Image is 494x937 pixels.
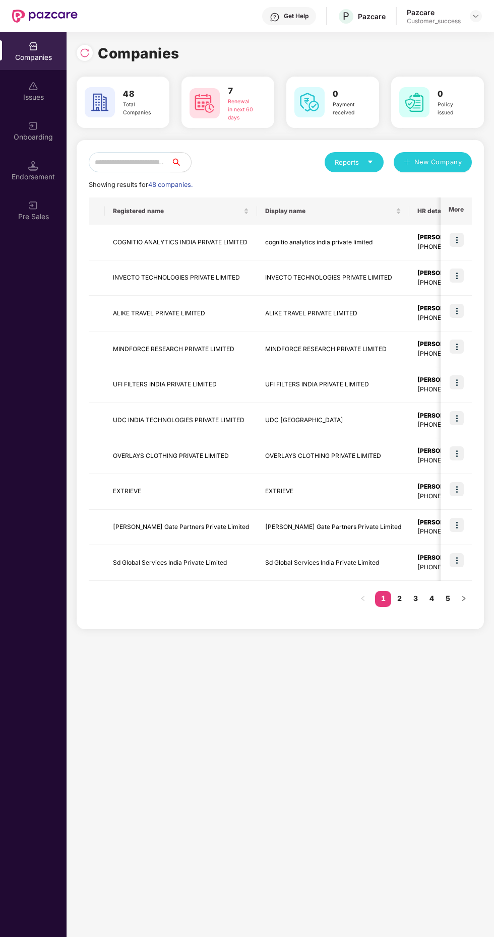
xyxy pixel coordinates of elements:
img: svg+xml;base64,PHN2ZyBpZD0iSXNzdWVzX2Rpc2FibGVkIiB4bWxucz0iaHR0cDovL3d3dy53My5vcmcvMjAwMC9zdmciIH... [28,81,38,91]
img: svg+xml;base64,PHN2ZyB3aWR0aD0iMTQuNSIgaGVpZ2h0PSIxNC41IiB2aWV3Qm94PSIwIDAgMTYgMTYiIGZpbGw9Im5vbm... [28,161,38,171]
td: UFI FILTERS INDIA PRIVATE LIMITED [105,367,257,403]
div: [PERSON_NAME] [417,233,472,242]
div: [PHONE_NUMBER] [417,313,472,323]
h3: 7 [228,85,255,98]
div: [PERSON_NAME] [417,375,472,385]
td: MINDFORCE RESEARCH PRIVATE LIMITED [105,331,257,367]
th: More [441,197,472,225]
td: EXTRIEVE [105,474,257,510]
th: Registered name [105,197,257,225]
img: svg+xml;base64,PHN2ZyBpZD0iSGVscC0zMngzMiIgeG1sbnM9Imh0dHA6Ly93d3cudzMub3JnLzIwMDAvc3ZnIiB3aWR0aD... [270,12,280,22]
img: icon [450,233,464,247]
div: [PHONE_NUMBER] [417,349,472,359]
span: Showing results for [89,181,193,188]
td: INVECTO TECHNOLOGIES PRIVATE LIMITED [105,260,257,296]
td: INVECTO TECHNOLOGIES PRIVATE LIMITED [257,260,409,296]
span: search [170,158,191,166]
div: Policy issued [438,101,465,117]
li: Next Page [456,591,472,607]
div: Total Companies [123,101,150,117]
span: Display name [265,207,394,215]
td: Sd Global Services India Private Limited [105,545,257,581]
h3: 48 [123,88,150,101]
div: [PHONE_NUMBER] [417,563,472,572]
a: 2 [391,591,407,606]
div: [PERSON_NAME] [417,446,472,456]
img: svg+xml;base64,PHN2ZyB3aWR0aD0iMjAiIGhlaWdodD0iMjAiIHZpZXdCb3g9IjAgMCAyMCAyMCIgZmlsbD0ibm9uZSIgeG... [28,200,38,211]
button: right [456,591,472,607]
span: New Company [414,157,462,167]
h3: 0 [333,88,360,101]
div: [PERSON_NAME] [417,340,472,349]
a: 1 [375,591,391,606]
img: icon [450,482,464,496]
td: MINDFORCE RESEARCH PRIVATE LIMITED [257,331,409,367]
span: 48 companies. [148,181,193,188]
span: left [360,595,366,601]
h1: Companies [98,42,179,64]
img: svg+xml;base64,PHN2ZyBpZD0iUmVsb2FkLTMyeDMyIiB4bWxucz0iaHR0cDovL3d3dy53My5vcmcvMjAwMC9zdmciIHdpZH... [80,48,90,58]
img: svg+xml;base64,PHN2ZyB4bWxucz0iaHR0cDovL3d3dy53My5vcmcvMjAwMC9zdmciIHdpZHRoPSI2MCIgaGVpZ2h0PSI2MC... [399,87,429,117]
div: Get Help [284,12,308,20]
img: icon [450,411,464,425]
div: [PHONE_NUMBER] [417,492,472,501]
button: left [355,591,371,607]
img: icon [450,269,464,283]
div: [PERSON_NAME] [417,518,472,527]
li: 3 [407,591,423,607]
div: [PERSON_NAME] [417,304,472,313]
div: [PERSON_NAME] [417,411,472,421]
td: OVERLAYS CLOTHING PRIVATE LIMITED [105,438,257,474]
td: cognitio analytics india private limited [257,225,409,260]
img: icon [450,446,464,460]
div: [PERSON_NAME] [417,269,472,278]
span: caret-down [367,159,374,165]
a: 5 [440,591,456,606]
img: svg+xml;base64,PHN2ZyBpZD0iRHJvcGRvd24tMzJ4MzIiIHhtbG5zPSJodHRwOi8vd3d3LnczLm9yZy8yMDAwL3N2ZyIgd2... [472,12,480,20]
img: svg+xml;base64,PHN2ZyBpZD0iQ29tcGFuaWVzIiB4bWxucz0iaHR0cDovL3d3dy53My5vcmcvMjAwMC9zdmciIHdpZHRoPS... [28,41,38,51]
li: 2 [391,591,407,607]
a: 3 [407,591,423,606]
div: Payment received [333,101,360,117]
div: Reports [335,157,374,167]
img: icon [450,518,464,532]
div: [PHONE_NUMBER] [417,278,472,288]
img: svg+xml;base64,PHN2ZyB4bWxucz0iaHR0cDovL3d3dy53My5vcmcvMjAwMC9zdmciIHdpZHRoPSI2MCIgaGVpZ2h0PSI2MC... [294,87,325,117]
h3: 0 [438,88,465,101]
img: icon [450,375,464,389]
div: Customer_success [407,17,461,25]
th: HR details [409,197,480,225]
td: COGNITIO ANALYTICS INDIA PRIVATE LIMITED [105,225,257,260]
div: [PHONE_NUMBER] [417,527,472,537]
a: 4 [423,591,440,606]
td: ALIKE TRAVEL PRIVATE LIMITED [257,296,409,331]
div: [PHONE_NUMBER] [417,456,472,465]
div: [PHONE_NUMBER] [417,385,472,394]
li: 4 [423,591,440,607]
div: [PHONE_NUMBER] [417,420,472,430]
div: [PHONE_NUMBER] [417,242,472,252]
td: [PERSON_NAME] Gate Partners Private Limited [105,510,257,546]
img: svg+xml;base64,PHN2ZyB4bWxucz0iaHR0cDovL3d3dy53My5vcmcvMjAwMC9zdmciIHdpZHRoPSI2MCIgaGVpZ2h0PSI2MC... [190,88,220,118]
div: [PERSON_NAME] [417,553,472,563]
li: 5 [440,591,456,607]
span: P [343,10,349,22]
span: Registered name [113,207,241,215]
td: UDC [GEOGRAPHIC_DATA] [257,403,409,439]
td: EXTRIEVE [257,474,409,510]
td: UFI FILTERS INDIA PRIVATE LIMITED [257,367,409,403]
img: svg+xml;base64,PHN2ZyB3aWR0aD0iMjAiIGhlaWdodD0iMjAiIHZpZXdCb3g9IjAgMCAyMCAyMCIgZmlsbD0ibm9uZSIgeG... [28,121,38,131]
button: search [170,152,192,172]
div: Renewal in next 60 days [228,98,255,122]
div: Pazcare [407,8,461,17]
img: icon [450,304,464,318]
td: OVERLAYS CLOTHING PRIVATE LIMITED [257,438,409,474]
div: [PERSON_NAME] [417,482,472,492]
td: UDC INDIA TECHNOLOGIES PRIVATE LIMITED [105,403,257,439]
img: icon [450,553,464,567]
td: Sd Global Services India Private Limited [257,545,409,581]
img: icon [450,340,464,354]
th: Display name [257,197,409,225]
div: Pazcare [358,12,386,21]
span: right [461,595,467,601]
